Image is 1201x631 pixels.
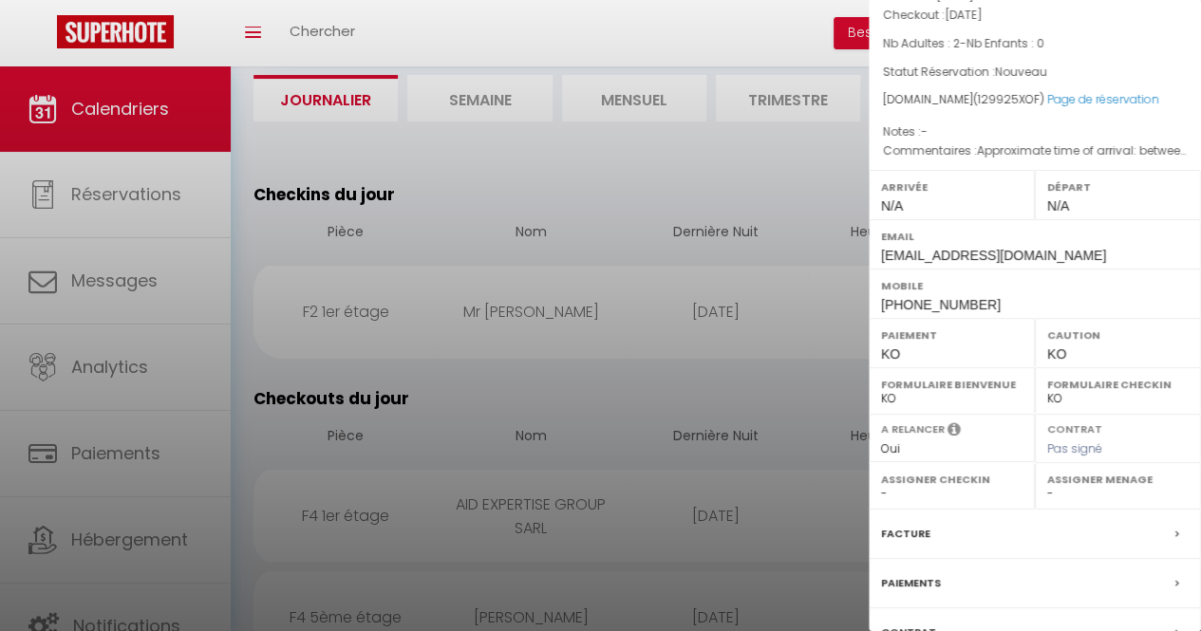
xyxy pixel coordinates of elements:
[1047,375,1189,394] label: Formulaire Checkin
[881,573,941,593] label: Paiements
[881,227,1189,246] label: Email
[1047,325,1189,344] label: Caution
[881,325,1023,344] label: Paiement
[881,177,1023,196] label: Arrivée
[995,64,1047,80] span: Nouveau
[1047,470,1189,489] label: Assigner Menage
[1047,421,1102,434] label: Contrat
[883,35,960,51] span: Nb Adultes : 2
[1047,440,1102,456] span: Pas signé
[883,63,1187,82] p: Statut Réservation :
[978,91,1019,107] span: 129925
[881,276,1189,295] label: Mobile
[921,123,928,139] span: -
[881,198,903,213] span: N/A
[945,7,983,23] span: [DATE]
[948,421,961,442] i: Sélectionner OUI si vous souhaiter envoyer les séquences de messages post-checkout
[881,375,1023,394] label: Formulaire Bienvenue
[883,141,1187,160] p: Commentaires :
[1047,177,1189,196] label: Départ
[1047,198,1069,213] span: N/A
[881,421,945,437] label: A relancer
[15,8,72,65] button: Ouvrir le widget de chat LiveChat
[881,297,1001,312] span: [PHONE_NUMBER]
[966,35,1044,51] span: Nb Enfants : 0
[881,524,930,544] label: Facture
[1047,346,1066,362] span: KO
[973,91,1044,107] span: ( XOF)
[883,122,1187,141] p: Notes :
[883,6,1187,25] p: Checkout :
[881,248,1106,263] span: [EMAIL_ADDRESS][DOMAIN_NAME]
[1047,91,1159,107] a: Page de réservation
[881,346,900,362] span: KO
[883,34,1187,53] p: -
[883,91,1187,109] div: [DOMAIN_NAME]
[881,470,1023,489] label: Assigner Checkin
